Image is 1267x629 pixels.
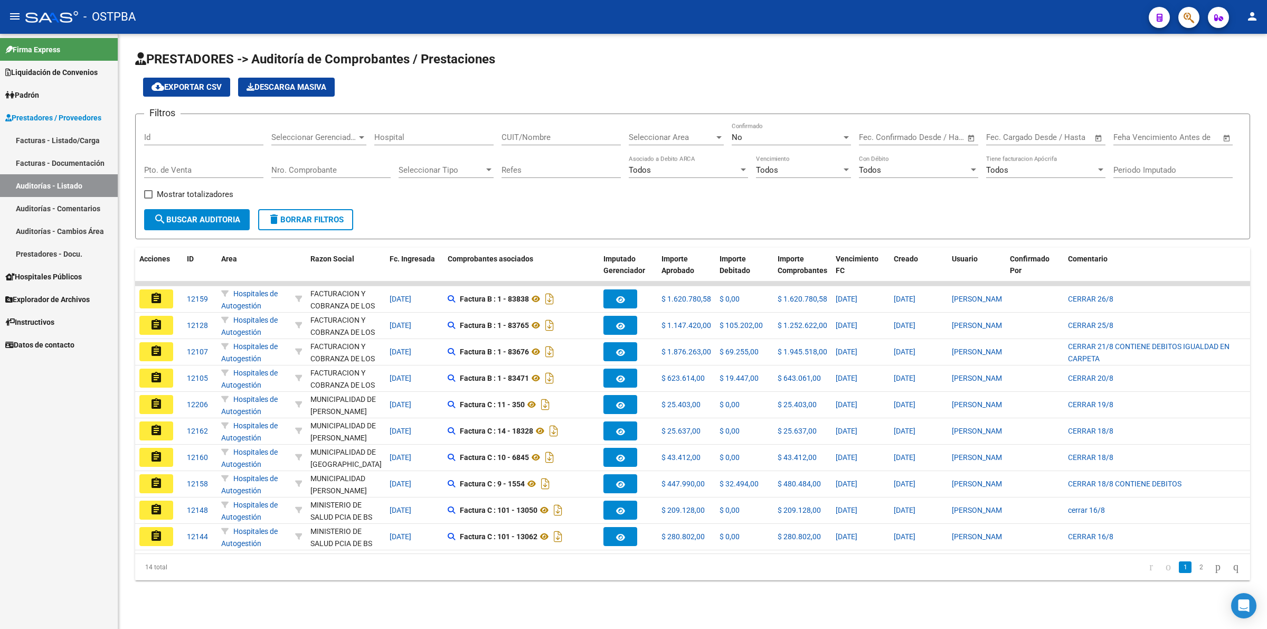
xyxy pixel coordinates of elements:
span: CERRAR 16/8 [1068,532,1113,541]
mat-icon: assignment [150,398,163,410]
span: [DATE] [390,348,411,356]
strong: Factura B : 1 - 83471 [460,374,529,382]
i: Descargar documento [543,343,556,360]
span: Importe Aprobado [661,255,694,275]
span: [PERSON_NAME] [952,506,1008,514]
span: [DATE] [836,400,857,409]
span: [DATE] [836,453,857,462]
span: Seleccionar Tipo [399,165,484,175]
span: $ 0,00 [720,295,740,303]
span: [DATE] [894,348,915,356]
span: $ 1.147.420,00 [661,321,711,330]
button: Open calendar [1093,132,1105,144]
mat-icon: menu [8,10,21,23]
div: MUNICIPALIDAD DE [PERSON_NAME] [310,420,381,444]
div: - 30999006058 [310,393,381,416]
datatable-header-cell: Importe Comprobantes [773,248,831,294]
button: Descarga Masiva [238,78,335,97]
span: [DATE] [836,321,857,330]
datatable-header-cell: ID [183,248,217,294]
span: Confirmado Por [1010,255,1049,275]
span: $ 280.802,00 [661,532,705,541]
span: $ 25.403,00 [778,400,817,409]
span: Prestadores / Proveedores [5,112,101,124]
i: Descargar documento [551,528,565,545]
span: 12158 [187,480,208,488]
datatable-header-cell: Imputado Gerenciador [599,248,657,294]
span: [DATE] [390,532,411,541]
span: Hospitales de Autogestión [221,421,278,442]
span: $ 0,00 [720,427,740,435]
span: $ 69.255,00 [720,348,759,356]
span: Creado [894,255,918,263]
datatable-header-cell: Vencimiento FC [831,248,890,294]
span: 12107 [187,348,208,356]
div: - 30715497456 [310,288,381,310]
span: $ 32.494,00 [720,480,759,488]
button: Open calendar [1221,132,1233,144]
span: Hospitales de Autogestión [221,474,278,495]
span: CERRAR 18/8 [1068,427,1113,435]
span: 12160 [187,453,208,462]
strong: Factura C : 14 - 18328 [460,427,533,435]
span: [DATE] [390,427,411,435]
span: 12206 [187,400,208,409]
span: $ 623.614,00 [661,374,705,382]
span: CERRAR 19/8 [1068,400,1113,409]
datatable-header-cell: Creado [890,248,948,294]
mat-icon: assignment [150,292,163,305]
datatable-header-cell: Razon Social [306,248,385,294]
mat-icon: delete [268,213,280,226]
span: [DATE] [390,400,411,409]
span: $ 105.202,00 [720,321,763,330]
div: MUNICIPALIDAD DE [GEOGRAPHIC_DATA][PERSON_NAME] [310,446,382,482]
span: Hospitales de Autogestión [221,501,278,521]
i: Descargar documento [543,317,556,334]
mat-icon: assignment [150,424,163,437]
span: CERRAR 25/8 [1068,321,1113,330]
strong: Factura B : 1 - 83765 [460,321,529,330]
span: Hospitales Públicos [5,271,82,283]
div: MUNICIPALIDAD [PERSON_NAME][GEOGRAPHIC_DATA] [310,473,382,509]
strong: Factura B : 1 - 83838 [460,295,529,303]
div: MINISTERIO DE SALUD PCIA DE BS AS [310,525,381,561]
input: End date [903,133,954,142]
span: Buscar Auditoria [154,215,240,224]
span: ID [187,255,194,263]
span: Todos [756,165,778,175]
mat-icon: cloud_download [152,80,164,93]
span: 12159 [187,295,208,303]
button: Borrar Filtros [258,209,353,230]
mat-icon: assignment [150,530,163,542]
div: FACTURACION Y COBRANZA DE LOS EFECTORES PUBLICOS S.E. [310,367,381,415]
span: [PERSON_NAME] [952,348,1008,356]
span: Liquidación de Convenios [5,67,98,78]
span: 12105 [187,374,208,382]
mat-icon: assignment [150,450,163,463]
span: 12148 [187,506,208,514]
span: 12162 [187,427,208,435]
span: Usuario [952,255,978,263]
span: Hospitales de Autogestión [221,316,278,336]
input: End date [1030,133,1081,142]
i: Descargar documento [543,370,556,387]
span: $ 0,00 [720,532,740,541]
span: $ 0,00 [720,506,740,514]
strong: Factura C : 9 - 1554 [460,480,525,488]
span: cerrar 16/8 [1068,506,1105,514]
span: [DATE] [836,374,857,382]
span: [PERSON_NAME] [952,532,1008,541]
div: 14 total [135,554,356,580]
span: [DATE] [894,427,915,435]
div: - 30626983398 [310,525,381,548]
div: - 30715497456 [310,367,381,389]
i: Descargar documento [543,290,556,307]
mat-icon: assignment [150,503,163,516]
span: $ 209.128,00 [661,506,705,514]
a: 1 [1179,561,1192,573]
span: Hospitales de Autogestión [221,527,278,548]
span: $ 480.484,00 [778,480,821,488]
span: Seleccionar Gerenciador [271,133,357,142]
span: $ 643.061,00 [778,374,821,382]
datatable-header-cell: Importe Aprobado [657,248,715,294]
